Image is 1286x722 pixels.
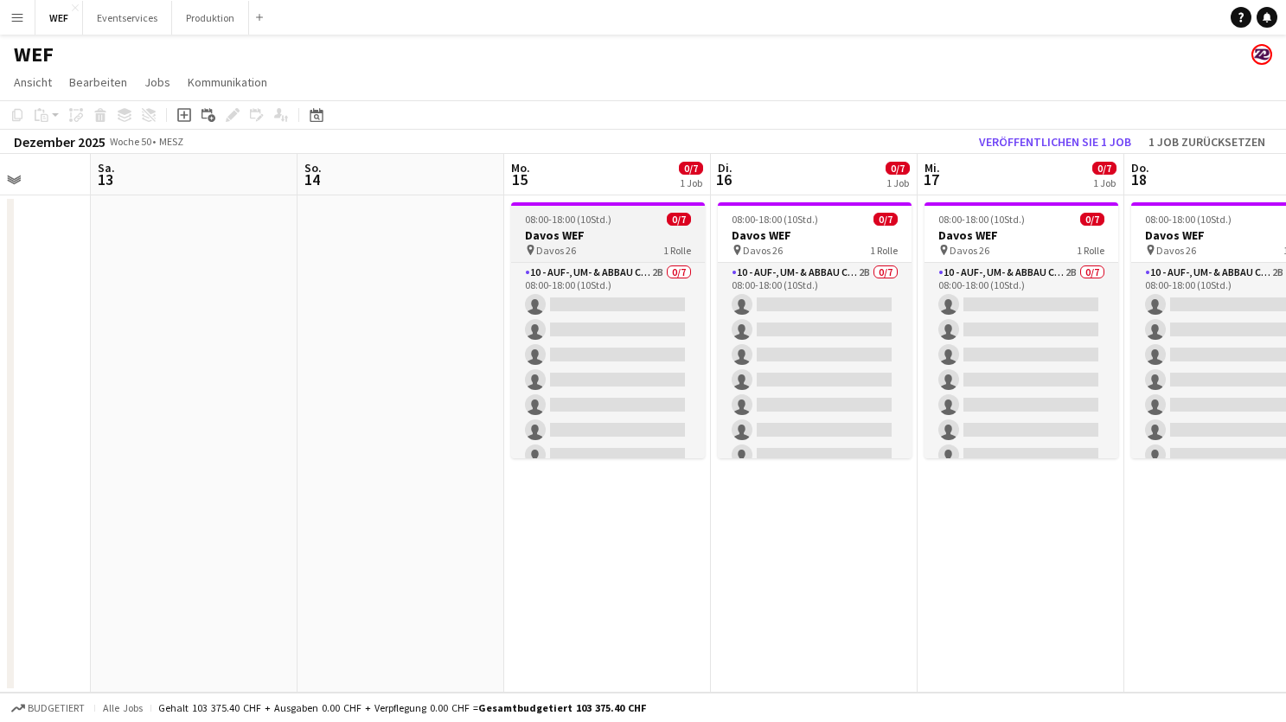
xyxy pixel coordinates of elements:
[1251,44,1272,65] app-user-avatar: Team Zeitpol
[718,227,912,243] h3: Davos WEF
[925,202,1118,458] app-job-card: 08:00-18:00 (10Std.)0/7Davos WEF Davos 261 Rolle10 - Auf-, Um- & Abbau Crew2B0/708:00-18:00 (10Std.)
[509,169,530,189] span: 15
[718,263,912,472] app-card-role: 10 - Auf-, Um- & Abbau Crew2B0/708:00-18:00 (10Std.)
[159,135,183,148] div: MESZ
[95,169,115,189] span: 13
[743,244,783,257] span: Davos 26
[511,202,705,458] app-job-card: 08:00-18:00 (10Std.)0/7Davos WEF Davos 261 Rolle10 - Auf-, Um- & Abbau Crew2B0/708:00-18:00 (10Std.)
[1131,160,1149,176] span: Do.
[83,1,172,35] button: Eventservices
[14,42,54,67] h1: WEF
[69,74,127,90] span: Bearbeiten
[922,169,940,189] span: 17
[302,169,322,189] span: 14
[1092,162,1116,175] span: 0/7
[1080,213,1104,226] span: 0/7
[304,160,322,176] span: So.
[35,1,83,35] button: WEF
[715,169,733,189] span: 16
[886,176,909,189] div: 1 Job
[102,701,144,714] span: Alle Jobs
[28,702,85,714] span: Budgetiert
[7,71,59,93] a: Ansicht
[98,160,115,176] span: Sa.
[525,213,611,226] span: 08:00-18:00 (10Std.)
[886,162,910,175] span: 0/7
[1145,213,1232,226] span: 08:00-18:00 (10Std.)
[511,227,705,243] h3: Davos WEF
[925,263,1118,472] app-card-role: 10 - Auf-, Um- & Abbau Crew2B0/708:00-18:00 (10Std.)
[109,135,152,148] span: Woche 50
[511,263,705,472] app-card-role: 10 - Auf-, Um- & Abbau Crew2B0/708:00-18:00 (10Std.)
[478,701,646,714] span: Gesamtbudgetiert 103 375.40 CHF
[732,213,818,226] span: 08:00-18:00 (10Std.)
[1156,244,1196,257] span: Davos 26
[172,1,249,35] button: Produktion
[679,162,703,175] span: 0/7
[14,133,106,150] div: Dezember 2025
[873,213,898,226] span: 0/7
[938,213,1025,226] span: 08:00-18:00 (10Std.)
[138,71,177,93] a: Jobs
[536,244,576,257] span: Davos 26
[144,74,170,90] span: Jobs
[950,244,989,257] span: Davos 26
[181,71,274,93] a: Kommunikation
[718,160,733,176] span: Di.
[1077,244,1104,257] span: 1 Rolle
[62,71,134,93] a: Bearbeiten
[667,213,691,226] span: 0/7
[663,244,691,257] span: 1 Rolle
[1093,176,1116,189] div: 1 Job
[925,227,1118,243] h3: Davos WEF
[1129,169,1149,189] span: 18
[511,160,530,176] span: Mo.
[158,701,646,714] div: Gehalt 103 375.40 CHF + Ausgaben 0.00 CHF + Verpflegung 0.00 CHF =
[680,176,702,189] div: 1 Job
[870,244,898,257] span: 1 Rolle
[14,74,52,90] span: Ansicht
[1142,131,1272,153] button: 1 Job zurücksetzen
[188,74,267,90] span: Kommunikation
[9,699,87,718] button: Budgetiert
[925,160,940,176] span: Mi.
[972,131,1138,153] button: Veröffentlichen Sie 1 Job
[718,202,912,458] app-job-card: 08:00-18:00 (10Std.)0/7Davos WEF Davos 261 Rolle10 - Auf-, Um- & Abbau Crew2B0/708:00-18:00 (10Std.)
